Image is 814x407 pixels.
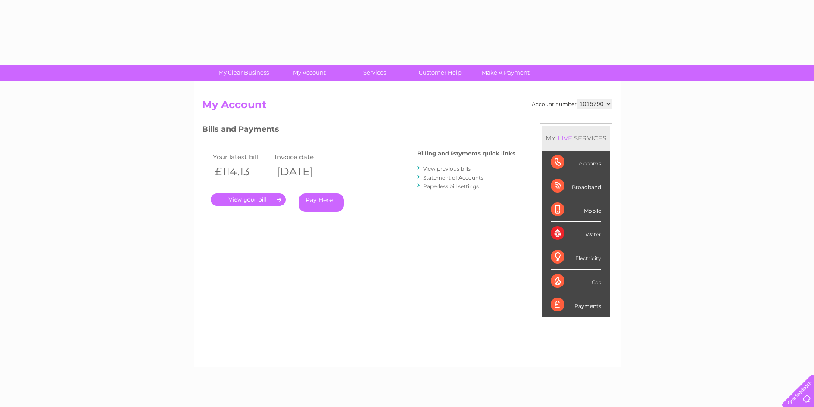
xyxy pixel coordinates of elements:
[423,174,483,181] a: Statement of Accounts
[542,126,610,150] div: MY SERVICES
[211,193,286,206] a: .
[551,293,601,317] div: Payments
[551,198,601,222] div: Mobile
[551,174,601,198] div: Broadband
[556,134,574,142] div: LIVE
[211,163,273,180] th: £114.13
[551,222,601,245] div: Water
[208,65,279,81] a: My Clear Business
[274,65,345,81] a: My Account
[272,151,334,163] td: Invoice date
[551,151,601,174] div: Telecoms
[405,65,476,81] a: Customer Help
[211,151,273,163] td: Your latest bill
[551,270,601,293] div: Gas
[417,150,515,157] h4: Billing and Payments quick links
[423,183,479,190] a: Paperless bill settings
[532,99,612,109] div: Account number
[272,163,334,180] th: [DATE]
[339,65,410,81] a: Services
[202,99,612,115] h2: My Account
[551,245,601,269] div: Electricity
[202,123,515,138] h3: Bills and Payments
[299,193,344,212] a: Pay Here
[470,65,541,81] a: Make A Payment
[423,165,471,172] a: View previous bills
